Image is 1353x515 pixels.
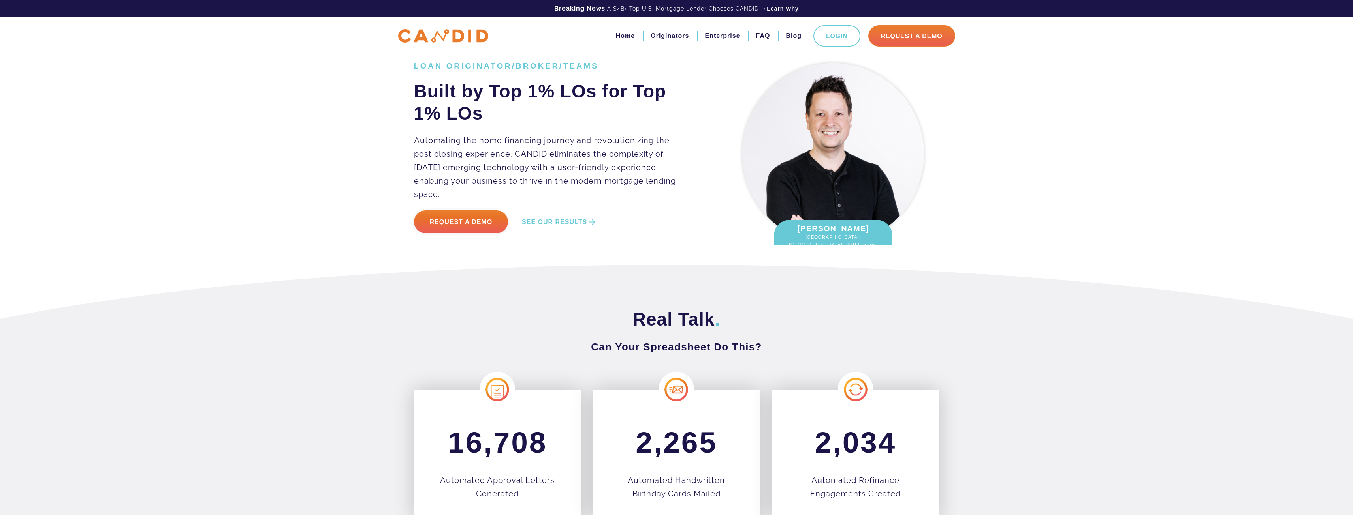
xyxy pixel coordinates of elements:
a: FAQ [756,29,770,43]
h1: LOAN ORIGINATOR/BROKER/TEAMS [414,61,688,71]
a: Request A Demo [868,25,955,47]
h2: Real Talk [414,308,939,330]
p: Automating the home financing journey and revolutionizing the post closing experience. CANDID eli... [414,134,688,201]
a: Blog [786,29,802,43]
b: Breaking News: [554,5,607,12]
p: Automated Refinance Engagements Created [796,474,915,500]
a: SEE OUR RESULTS [522,218,597,227]
a: Enterprise [705,29,740,43]
h3: Can Your Spreadsheet Do This? [414,340,939,354]
h2: Built by Top 1% LOs for Top 1% LOs [414,80,688,124]
p: Automated Approval Letters Generated [438,474,557,500]
span: . [715,309,720,330]
span: 2,034 [815,426,896,459]
img: CANDID APP [398,29,488,43]
p: Automated Handwritten Birthday Cards Mailed [617,474,736,500]
span: [GEOGRAPHIC_DATA], [GEOGRAPHIC_DATA] | $1B lifetime fundings [782,233,884,257]
a: Learn Why [767,5,799,13]
span: 16,708 [448,426,547,459]
a: Request a Demo [414,210,508,233]
div: [PERSON_NAME] [774,220,892,261]
a: Originators [651,29,689,43]
a: Login [813,25,860,47]
a: Home [616,29,635,43]
span: 2,265 [636,426,717,459]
